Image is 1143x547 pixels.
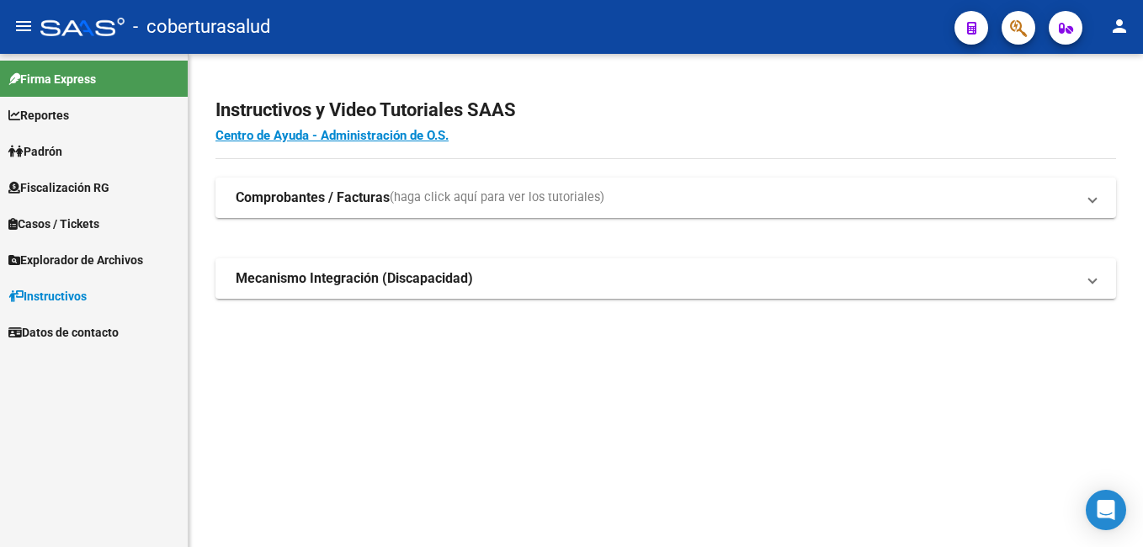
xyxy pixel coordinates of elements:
mat-expansion-panel-header: Mecanismo Integración (Discapacidad) [215,258,1116,299]
strong: Mecanismo Integración (Discapacidad) [236,269,473,288]
span: Padrón [8,142,62,161]
span: - coberturasalud [133,8,270,45]
span: Casos / Tickets [8,215,99,233]
span: Datos de contacto [8,323,119,342]
div: Open Intercom Messenger [1086,490,1126,530]
mat-expansion-panel-header: Comprobantes / Facturas(haga click aquí para ver los tutoriales) [215,178,1116,218]
span: Explorador de Archivos [8,251,143,269]
span: Reportes [8,106,69,125]
span: Fiscalización RG [8,178,109,197]
h2: Instructivos y Video Tutoriales SAAS [215,94,1116,126]
mat-icon: person [1109,16,1130,36]
mat-icon: menu [13,16,34,36]
span: Firma Express [8,70,96,88]
strong: Comprobantes / Facturas [236,189,390,207]
span: Instructivos [8,287,87,305]
span: (haga click aquí para ver los tutoriales) [390,189,604,207]
a: Centro de Ayuda - Administración de O.S. [215,128,449,143]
